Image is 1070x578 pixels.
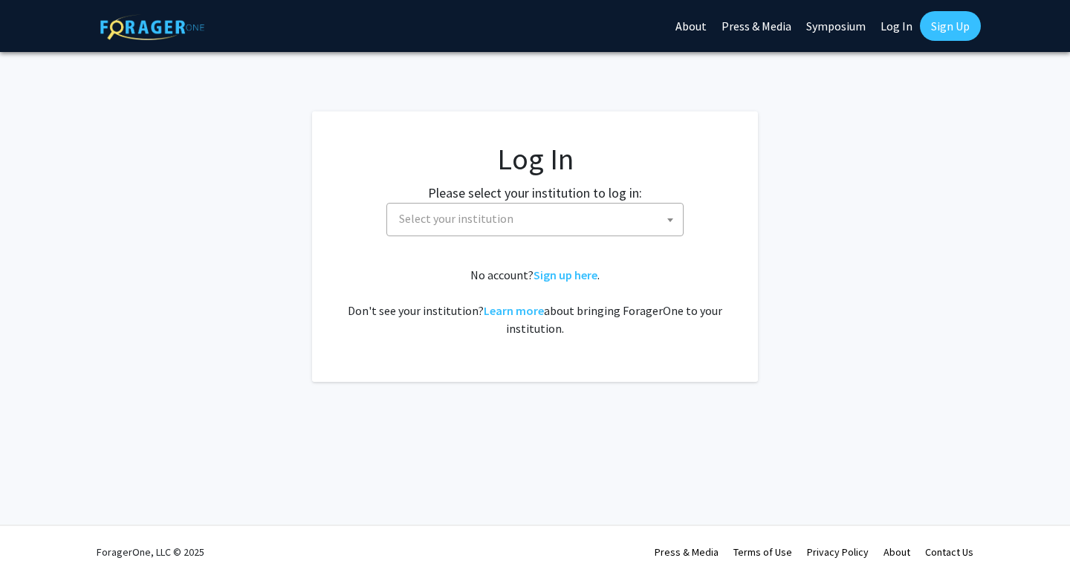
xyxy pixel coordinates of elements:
[342,266,728,337] div: No account? . Don't see your institution? about bringing ForagerOne to your institution.
[655,545,719,559] a: Press & Media
[342,141,728,177] h1: Log In
[883,545,910,559] a: About
[100,14,204,40] img: ForagerOne Logo
[920,11,981,41] a: Sign Up
[386,203,684,236] span: Select your institution
[97,526,204,578] div: ForagerOne, LLC © 2025
[733,545,792,559] a: Terms of Use
[925,545,973,559] a: Contact Us
[484,303,544,318] a: Learn more about bringing ForagerOne to your institution
[428,183,642,203] label: Please select your institution to log in:
[393,204,683,234] span: Select your institution
[399,211,513,226] span: Select your institution
[534,267,597,282] a: Sign up here
[807,545,869,559] a: Privacy Policy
